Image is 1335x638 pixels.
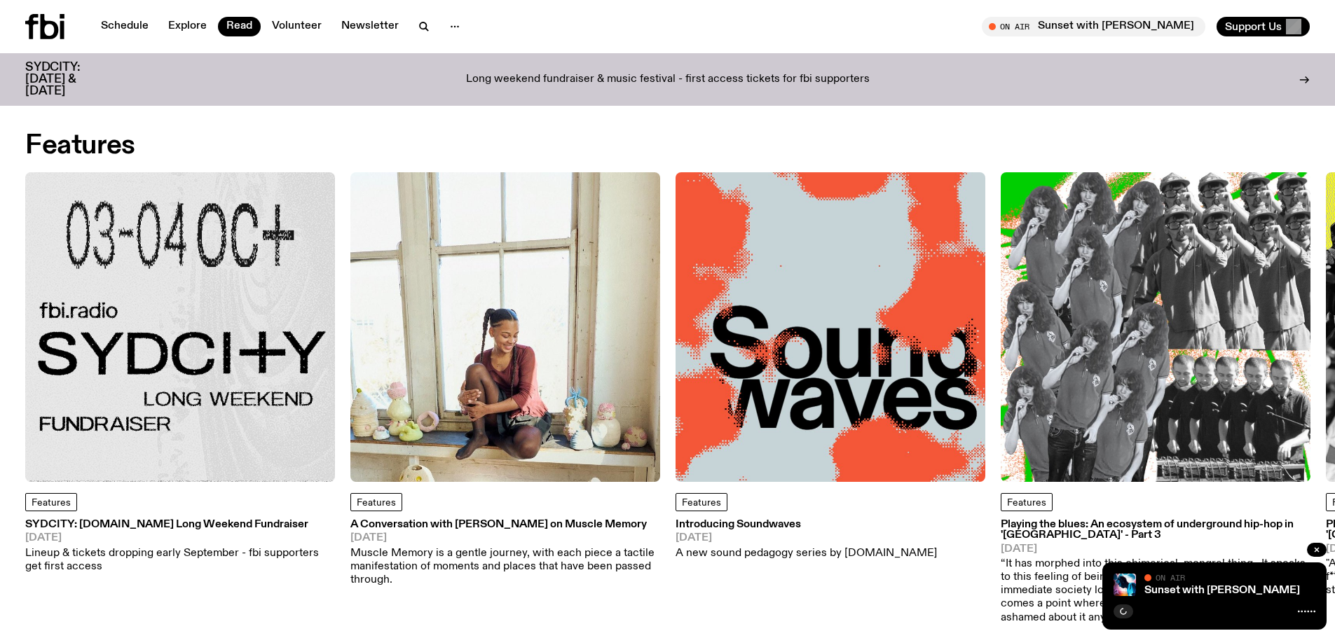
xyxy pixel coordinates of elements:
[357,498,396,508] span: Features
[350,547,660,588] p: Muscle Memory is a gentle journey, with each piece a tactile manifestation of moments and places ...
[676,520,937,530] h3: Introducing Soundwaves
[676,533,937,543] span: [DATE]
[32,498,71,508] span: Features
[350,493,402,511] a: Features
[1007,498,1046,508] span: Features
[218,17,261,36] a: Read
[25,172,335,482] img: Black text on gray background. Reading top to bottom: 03-04 OCT. fbi.radio SYDCITY LONG WEEKEND F...
[25,520,335,530] h3: SYDCITY: [DOMAIN_NAME] Long Weekend Fundraiser
[676,547,937,560] p: A new sound pedagogy series by [DOMAIN_NAME]
[25,547,335,574] p: Lineup & tickets dropping early September - fbi supporters get first access
[676,520,937,560] a: Introducing Soundwaves[DATE]A new sound pedagogy series by [DOMAIN_NAME]
[25,133,135,158] h2: Features
[1156,573,1185,582] span: On Air
[1114,574,1136,596] img: Simon Caldwell stands side on, looking downwards. He has headphones on. Behind him is a brightly ...
[160,17,215,36] a: Explore
[676,172,985,482] img: The text Sound waves, with one word stacked upon another, in black text on a bluish-gray backgrou...
[350,520,660,587] a: A Conversation with [PERSON_NAME] on Muscle Memory[DATE]Muscle Memory is a gentle journey, with e...
[682,498,721,508] span: Features
[676,493,727,511] a: Features
[1144,585,1300,596] a: Sunset with [PERSON_NAME]
[333,17,407,36] a: Newsletter
[350,533,660,543] span: [DATE]
[263,17,330,36] a: Volunteer
[1001,493,1053,511] a: Features
[1217,17,1310,36] button: Support Us
[25,533,335,543] span: [DATE]
[1225,20,1282,33] span: Support Us
[982,17,1205,36] button: On AirSunset with [PERSON_NAME]
[350,520,660,530] h3: A Conversation with [PERSON_NAME] on Muscle Memory
[25,520,335,574] a: SYDCITY: [DOMAIN_NAME] Long Weekend Fundraiser[DATE]Lineup & tickets dropping early September - f...
[1001,520,1310,625] a: Playing the blues: An ecosystem of underground hip-hop in '[GEOGRAPHIC_DATA]' - Part 3[DATE]“It h...
[466,74,870,86] p: Long weekend fundraiser & music festival - first access tickets for fbi supporters
[25,493,77,511] a: Features
[93,17,157,36] a: Schedule
[1001,544,1310,555] span: [DATE]
[1001,520,1310,541] h3: Playing the blues: An ecosystem of underground hip-hop in '[GEOGRAPHIC_DATA]' - Part 3
[25,62,115,97] h3: SYDCITY: [DATE] & [DATE]
[1001,557,1310,625] p: “It has morphed into this chimerical, mongrel thing...It speaks to this feeling of being an outsi...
